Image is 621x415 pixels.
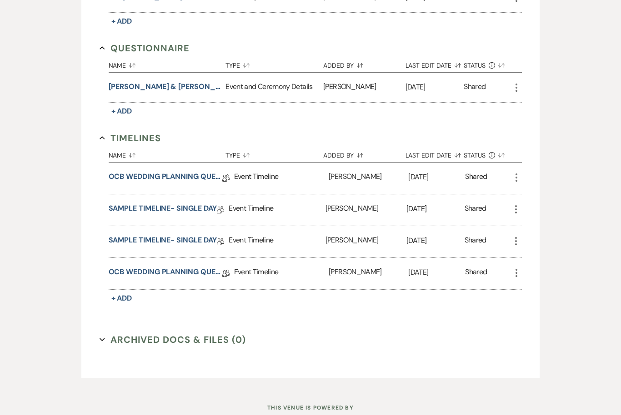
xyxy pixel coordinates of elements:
[111,17,132,26] span: + Add
[408,172,465,183] p: [DATE]
[406,145,464,163] button: Last Edit Date
[323,73,405,103] div: [PERSON_NAME]
[323,145,405,163] button: Added By
[109,15,135,28] button: + Add
[229,227,325,258] div: Event Timeline
[323,55,405,73] button: Added By
[225,145,323,163] button: Type
[234,163,329,194] div: Event Timeline
[329,258,408,290] div: [PERSON_NAME]
[465,267,487,281] div: Shared
[326,227,406,258] div: [PERSON_NAME]
[100,132,161,145] button: Timelines
[464,145,511,163] button: Status
[100,333,246,347] button: Archived Docs & Files (0)
[225,55,323,73] button: Type
[406,235,464,247] p: [DATE]
[109,235,217,249] a: SAMPLE TIMELINE- SINGLE DAY
[465,235,486,249] div: Shared
[464,63,486,69] span: Status
[109,55,226,73] button: Name
[464,82,486,94] div: Shared
[109,292,135,305] button: + Add
[408,267,465,279] p: [DATE]
[326,195,406,226] div: [PERSON_NAME]
[109,267,222,281] a: OCB WEDDING PLANNING QUESTIONNAIRE
[109,172,222,186] a: OCB WEDDING PLANNING QUESTIONNAIRE
[229,195,325,226] div: Event Timeline
[109,145,226,163] button: Name
[464,55,511,73] button: Status
[225,73,323,103] div: Event and Ceremony Details
[406,82,464,94] p: [DATE]
[464,153,486,159] span: Status
[111,294,132,303] span: + Add
[111,107,132,116] span: + Add
[109,82,222,93] button: [PERSON_NAME] & [PERSON_NAME]
[234,258,329,290] div: Event Timeline
[100,42,190,55] button: Questionnaire
[406,55,464,73] button: Last Edit Date
[109,105,135,118] button: + Add
[109,203,217,217] a: SAMPLE TIMELINE- SINGLE DAY
[406,203,464,215] p: [DATE]
[465,172,487,186] div: Shared
[465,203,486,217] div: Shared
[329,163,408,194] div: [PERSON_NAME]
